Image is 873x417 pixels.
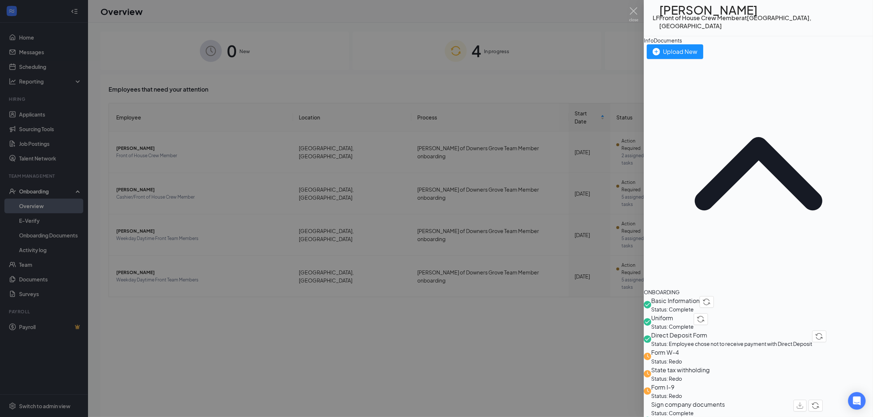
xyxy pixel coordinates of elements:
[651,357,682,365] span: Status: Redo
[653,14,659,22] div: LF
[659,6,864,14] h1: [PERSON_NAME]
[651,340,812,348] span: Status: Employee chose not to receive payment with Direct Deposit
[647,44,703,59] button: Upload New
[651,392,682,400] span: Status: Redo
[651,374,710,383] span: Status: Redo
[659,14,864,30] div: Front of House Crew Member at [GEOGRAPHIC_DATA], [GEOGRAPHIC_DATA]
[651,331,812,340] span: Direct Deposit Form
[651,365,710,374] span: State tax withholding
[644,36,654,44] div: Info
[651,296,700,305] span: Basic Information
[651,313,694,322] span: Uniform
[651,322,694,331] span: Status: Complete
[651,305,700,313] span: Status: Complete
[654,36,682,44] div: Documents
[653,47,697,56] div: Upload New
[651,348,682,357] span: Form W-4
[651,400,793,409] span: Sign company documents
[848,392,866,410] div: Open Intercom Messenger
[644,59,873,288] svg: ChevronUp
[644,288,873,296] div: ONBOARDING
[651,409,793,417] span: Status: Complete
[651,383,682,392] span: Form I-9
